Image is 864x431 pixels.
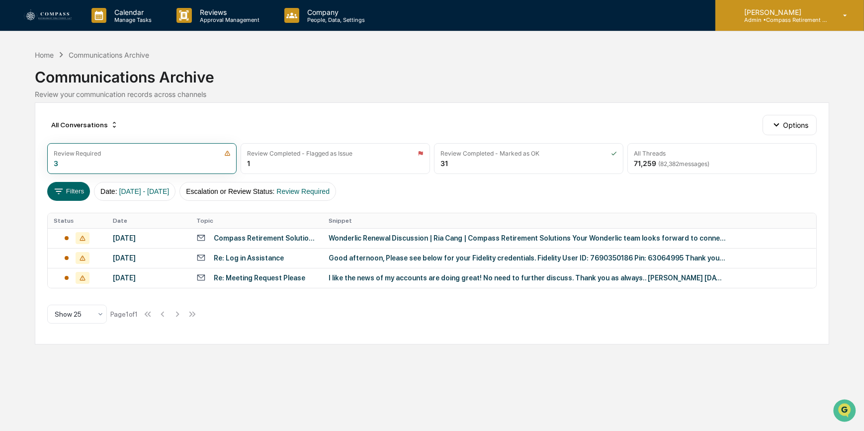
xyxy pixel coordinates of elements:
[10,145,18,153] div: 🔎
[34,86,126,94] div: We're available if you need us!
[20,125,64,135] span: Preclearance
[247,150,352,157] div: Review Completed - Flagged as Issue
[48,213,107,228] th: Status
[94,182,175,201] button: Date:[DATE] - [DATE]
[440,150,539,157] div: Review Completed - Marked as OK
[24,9,72,22] img: logo
[329,274,726,282] div: I like the news of my accounts are doing great! No need to further discuss. Thank you as always.....
[6,121,68,139] a: 🖐️Preclearance
[329,234,726,242] div: Wonderlic Renewal Discussion | Ria Cang | Compass Retirement Solutions Your Wonderlic team looks ...
[119,187,170,195] span: [DATE] - [DATE]
[440,159,448,168] div: 31
[47,182,90,201] button: Filters
[329,254,726,262] div: Good afternoon, Please see below for your Fidelity credentials. Fidelity User ID: 7690350186 Pin:...
[106,8,157,16] p: Calendar
[35,90,830,98] div: Review your communication records across channels
[214,274,305,282] div: Re: Meeting Request Please
[6,140,67,158] a: 🔎Data Lookup
[113,254,184,262] div: [DATE]
[214,254,284,262] div: Re: Log in Assistance
[299,16,370,23] p: People, Data, Settings
[169,79,181,91] button: Start new chat
[634,159,709,168] div: 71,259
[113,274,184,282] div: [DATE]
[224,150,231,157] img: icon
[763,115,817,135] button: Options
[832,398,859,425] iframe: Open customer support
[299,8,370,16] p: Company
[35,60,830,86] div: Communications Archive
[47,117,122,133] div: All Conversations
[111,310,138,318] div: Page 1 of 1
[99,169,120,176] span: Pylon
[10,76,28,94] img: 1746055101610-c473b297-6a78-478c-a979-82029cc54cd1
[54,150,101,157] div: Review Required
[658,160,709,168] span: ( 82,382 messages)
[70,168,120,176] a: Powered byPylon
[190,213,322,228] th: Topic
[54,159,58,168] div: 3
[20,144,63,154] span: Data Lookup
[634,150,666,157] div: All Threads
[10,126,18,134] div: 🖐️
[247,159,250,168] div: 1
[107,213,190,228] th: Date
[35,51,54,59] div: Home
[82,125,123,135] span: Attestations
[192,16,264,23] p: Approval Management
[611,150,617,157] img: icon
[214,234,316,242] div: Compass Retirement Solutions + Wonderlic Renewal Discussion
[10,21,181,37] p: How can we help?
[736,8,829,16] p: [PERSON_NAME]
[179,182,336,201] button: Escalation or Review Status:Review Required
[69,51,149,59] div: Communications Archive
[106,16,157,23] p: Manage Tasks
[323,213,817,228] th: Snippet
[736,16,829,23] p: Admin • Compass Retirement Solutions
[192,8,264,16] p: Reviews
[113,234,184,242] div: [DATE]
[34,76,163,86] div: Start new chat
[418,150,424,157] img: icon
[68,121,127,139] a: 🗄️Attestations
[72,126,80,134] div: 🗄️
[276,187,330,195] span: Review Required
